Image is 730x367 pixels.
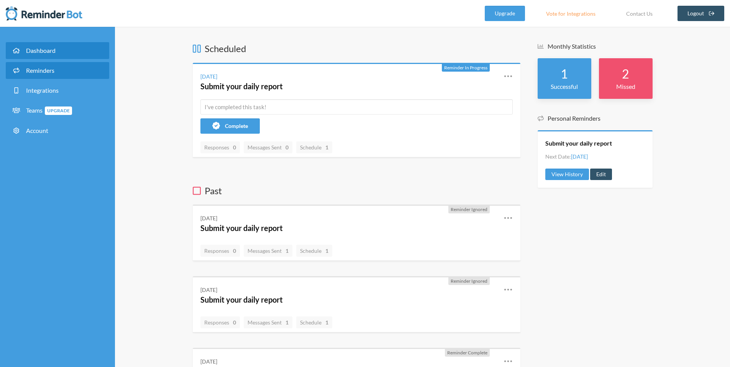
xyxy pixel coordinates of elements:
span: Integrations [26,87,59,94]
a: Logout [678,6,725,21]
h3: Past [193,184,520,197]
span: Reminder Complete [447,350,487,356]
strong: 1 [285,247,289,255]
a: Messages Sent1 [244,245,292,257]
span: Schedule [300,247,328,254]
span: Messages Sent [248,247,289,254]
button: Complete [200,118,260,134]
a: Schedule1 [296,316,332,328]
strong: 1 [325,318,328,326]
a: Responses0 [200,316,240,328]
div: [DATE] [200,72,217,80]
span: Reminder Ignored [451,206,487,212]
span: Reminder Ignored [451,278,487,284]
a: Schedule1 [296,245,332,257]
li: Next Date: [545,152,588,161]
span: Messages Sent [248,319,289,326]
span: Schedule [300,319,328,326]
span: Schedule [300,144,328,151]
div: [DATE] [200,214,217,222]
strong: 1 [285,318,289,326]
span: Upgrade [45,106,72,115]
span: Messages Sent [248,144,289,151]
span: Account [26,127,48,134]
span: [DATE] [571,153,588,160]
a: Messages Sent0 [244,141,292,153]
strong: 0 [233,247,236,255]
h5: Personal Reminders [538,114,653,123]
a: Reminders [6,62,109,79]
p: Missed [607,82,645,91]
div: [DATE] [200,286,217,294]
a: Contact Us [617,6,662,21]
a: View History [545,169,589,180]
h5: Monthly Statistics [538,42,653,51]
a: Vote for Integrations [536,6,605,21]
a: Responses0 [200,141,240,153]
p: Successful [545,82,584,91]
input: I've completed this task! [200,99,513,115]
span: Reminder In Progress [444,65,487,70]
strong: 2 [622,66,629,81]
strong: 0 [285,143,289,151]
a: Responses0 [200,245,240,257]
strong: 0 [233,143,236,151]
a: Submit your daily report [200,295,283,304]
a: Edit [590,169,612,180]
a: Submit your daily report [200,223,283,233]
span: Complete [225,123,248,129]
div: [DATE] [200,357,217,365]
a: Integrations [6,82,109,99]
h3: Scheduled [193,42,520,55]
strong: 1 [325,247,328,255]
span: Responses [204,247,236,254]
img: Reminder Bot [6,6,82,21]
a: Dashboard [6,42,109,59]
strong: 1 [325,143,328,151]
span: Responses [204,319,236,326]
a: TeamsUpgrade [6,102,109,119]
a: Submit your daily report [545,139,612,147]
a: Upgrade [485,6,525,21]
span: Responses [204,144,236,151]
a: Submit your daily report [200,82,283,91]
strong: 1 [561,66,568,81]
a: Account [6,122,109,139]
strong: 0 [233,318,236,326]
span: Reminders [26,67,54,74]
a: Schedule1 [296,141,332,153]
a: Messages Sent1 [244,316,292,328]
span: Teams [26,106,72,114]
span: Dashboard [26,47,56,54]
